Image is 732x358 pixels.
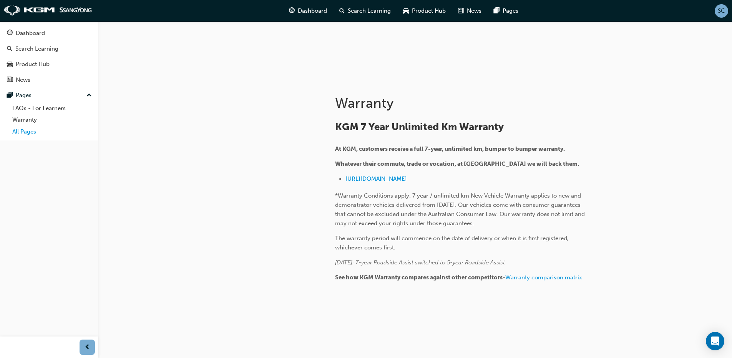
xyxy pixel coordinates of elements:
a: guage-iconDashboard [283,3,333,19]
span: The warranty period will commence on the date of delivery or when it is first registered, whichev... [335,235,570,251]
a: All Pages [9,126,95,138]
button: SC [715,4,728,18]
span: news-icon [458,6,464,16]
span: See how KGM Warranty compares against other competitors [335,274,503,281]
div: Product Hub [16,60,50,69]
a: pages-iconPages [488,3,525,19]
span: Pages [503,7,518,15]
span: At KGM, customers receive a full 7-year, unlimited km, bumper to bumper warranty. [335,145,565,152]
h1: Warranty [335,95,587,112]
span: News [467,7,481,15]
div: News [16,76,30,84]
span: news-icon [7,77,13,84]
div: Dashboard [16,29,45,38]
span: Dashboard [298,7,327,15]
span: car-icon [7,61,13,68]
a: car-iconProduct Hub [397,3,452,19]
span: guage-icon [7,30,13,37]
span: [DATE]: 7-year Roadside Assist switched to 5-year Roadside Assist [335,259,505,266]
span: KGM 7 Year Unlimited Km Warranty [335,121,504,133]
button: Pages [3,88,95,102]
a: search-iconSearch Learning [333,3,397,19]
span: pages-icon [7,92,13,99]
img: kgm [4,5,92,16]
span: Whatever their commute, trade or vocation, at [GEOGRAPHIC_DATA] we will back them. [335,160,579,167]
a: [URL][DOMAIN_NAME] [345,175,407,182]
span: search-icon [339,6,345,16]
span: guage-icon [289,6,295,16]
span: - [503,274,505,281]
span: SC [718,7,725,15]
span: Product Hub [412,7,446,15]
a: Warranty comparison matrix [505,274,582,281]
a: Warranty [9,114,95,126]
div: Pages [16,91,32,100]
span: pages-icon [494,6,500,16]
a: Search Learning [3,42,95,56]
span: prev-icon [85,343,90,352]
span: search-icon [7,46,12,53]
button: DashboardSearch LearningProduct HubNews [3,25,95,88]
span: Search Learning [348,7,391,15]
span: car-icon [403,6,409,16]
span: up-icon [86,91,92,101]
a: Product Hub [3,57,95,71]
a: FAQs - For Learners [9,102,95,114]
div: Search Learning [15,45,58,53]
div: Open Intercom Messenger [706,332,724,350]
a: news-iconNews [452,3,488,19]
a: News [3,73,95,87]
a: Dashboard [3,26,95,40]
span: *Warranty Conditions apply. 7 year / unlimited km New Vehicle Warranty applies to new and demonst... [335,192,586,227]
